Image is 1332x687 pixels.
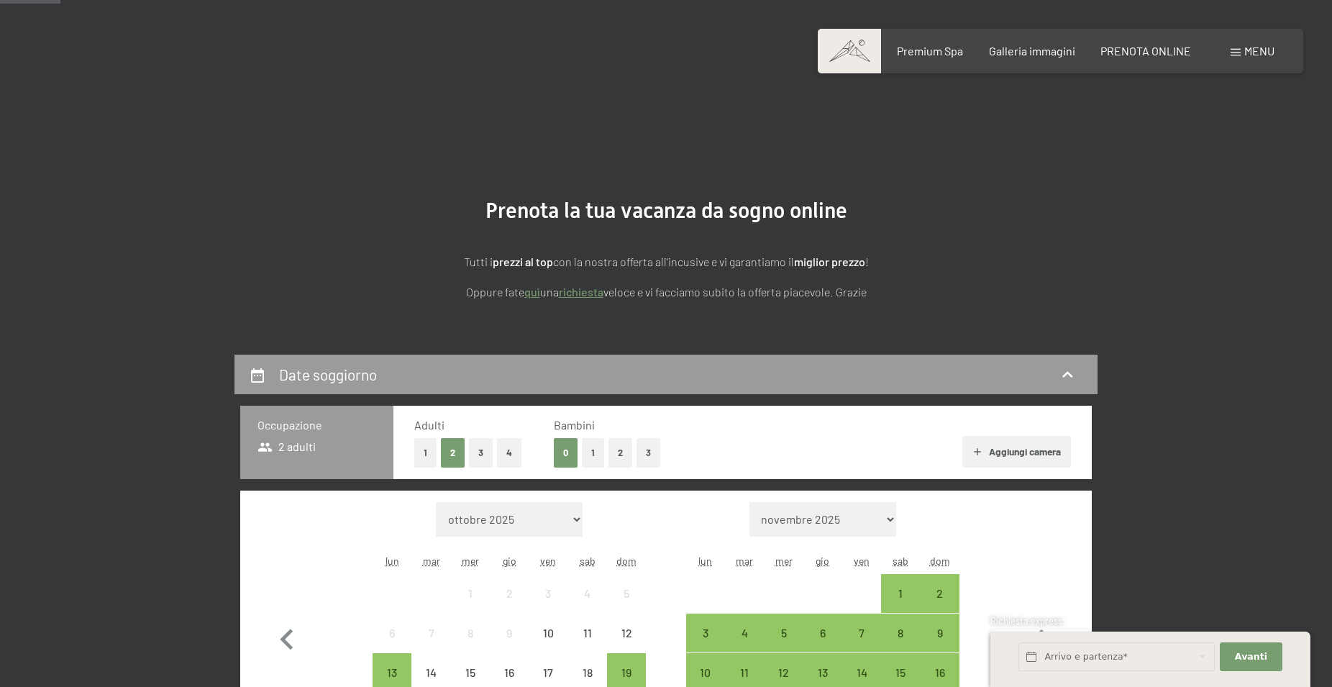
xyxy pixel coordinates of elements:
[490,574,529,613] div: arrivo/check-in non effettuabile
[989,44,1075,58] a: Galleria immagini
[279,365,377,383] h2: Date soggiorno
[490,614,529,652] div: Thu Oct 09 2025
[374,627,410,663] div: 6
[607,574,646,613] div: arrivo/check-in non effettuabile
[637,438,660,468] button: 3
[962,436,1071,468] button: Aggiungi camera
[893,555,908,567] abbr: sabato
[452,588,488,624] div: 1
[568,614,607,652] div: arrivo/check-in non effettuabile
[423,555,440,567] abbr: martedì
[580,555,596,567] abbr: sabato
[570,588,606,624] div: 4
[413,627,449,663] div: 7
[529,574,567,613] div: Fri Oct 03 2025
[373,614,411,652] div: Mon Oct 06 2025
[529,574,567,613] div: arrivo/check-in non effettuabile
[451,614,490,652] div: Wed Oct 08 2025
[921,574,959,613] div: arrivo/check-in possibile
[490,574,529,613] div: Thu Oct 02 2025
[1100,44,1191,58] span: PRENOTA ONLINE
[462,555,479,567] abbr: mercoledì
[725,614,764,652] div: arrivo/check-in possibile
[775,555,793,567] abbr: mercoledì
[491,588,527,624] div: 2
[921,614,959,652] div: Sun Nov 09 2025
[306,252,1026,271] p: Tutti i con la nostra offerta all'incusive e vi garantiamo il !
[607,614,646,652] div: Sun Oct 12 2025
[451,574,490,613] div: Wed Oct 01 2025
[686,614,725,652] div: arrivo/check-in possibile
[844,627,880,663] div: 7
[607,574,646,613] div: Sun Oct 05 2025
[1235,650,1267,663] span: Avanti
[441,438,465,468] button: 2
[540,555,556,567] abbr: venerdì
[469,438,493,468] button: 3
[414,438,437,468] button: 1
[736,555,753,567] abbr: martedì
[493,255,553,268] strong: prezzi al top
[765,627,801,663] div: 5
[881,614,920,652] div: Sat Nov 08 2025
[490,614,529,652] div: arrivo/check-in non effettuabile
[568,574,607,613] div: Sat Oct 04 2025
[608,588,644,624] div: 5
[568,614,607,652] div: Sat Oct 11 2025
[491,627,527,663] div: 9
[803,614,842,652] div: arrivo/check-in possibile
[414,418,444,432] span: Adulti
[411,614,450,652] div: arrivo/check-in non effettuabile
[529,614,567,652] div: arrivo/check-in non effettuabile
[726,627,762,663] div: 4
[805,627,841,663] div: 6
[497,438,521,468] button: 4
[921,574,959,613] div: Sun Nov 02 2025
[686,614,725,652] div: Mon Nov 03 2025
[257,439,316,455] span: 2 adulti
[530,627,566,663] div: 10
[990,615,1062,627] span: Richiesta express
[764,614,803,652] div: Wed Nov 05 2025
[452,627,488,663] div: 8
[882,588,918,624] div: 1
[411,614,450,652] div: Tue Oct 07 2025
[803,614,842,652] div: Thu Nov 06 2025
[1244,44,1274,58] span: Menu
[842,614,881,652] div: Fri Nov 07 2025
[794,255,865,268] strong: miglior prezzo
[854,555,870,567] abbr: venerdì
[698,555,712,567] abbr: lunedì
[930,555,950,567] abbr: domenica
[897,44,963,58] a: Premium Spa
[688,627,724,663] div: 3
[554,438,578,468] button: 0
[306,283,1026,301] p: Oppure fate una veloce e vi facciamo subito la offerta piacevole. Grazie
[725,614,764,652] div: Tue Nov 04 2025
[1220,642,1282,672] button: Avanti
[881,574,920,613] div: arrivo/check-in possibile
[921,614,959,652] div: arrivo/check-in possibile
[530,588,566,624] div: 3
[922,627,958,663] div: 9
[582,438,604,468] button: 1
[529,614,567,652] div: Fri Oct 10 2025
[607,614,646,652] div: arrivo/check-in non effettuabile
[386,555,399,567] abbr: lunedì
[616,555,637,567] abbr: domenica
[842,614,881,652] div: arrivo/check-in possibile
[451,574,490,613] div: arrivo/check-in non effettuabile
[608,627,644,663] div: 12
[451,614,490,652] div: arrivo/check-in non effettuabile
[485,198,847,223] span: Prenota la tua vacanza da sogno online
[881,574,920,613] div: Sat Nov 01 2025
[882,627,918,663] div: 8
[257,417,376,433] h3: Occupazione
[554,418,595,432] span: Bambini
[764,614,803,652] div: arrivo/check-in possibile
[373,614,411,652] div: arrivo/check-in non effettuabile
[524,285,540,299] a: quì
[608,438,632,468] button: 2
